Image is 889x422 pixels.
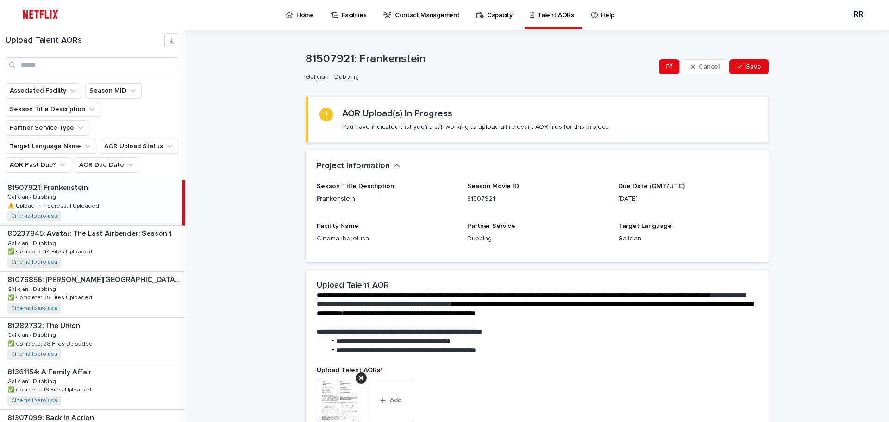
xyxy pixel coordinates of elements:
p: Frankenstein [317,194,456,204]
a: Cinema Iberolusa [11,305,57,312]
span: Season Movie ID [467,183,519,189]
p: Galician - Dubbing [7,239,58,247]
p: Galician - Dubbing [306,73,651,81]
button: Save [729,59,769,74]
button: Season Title Description [6,102,100,117]
img: ifQbXi3ZQGMSEF7WDB7W [19,6,63,24]
button: AOR Due Date [75,157,139,172]
a: Cinema Iberolusa [11,259,57,265]
h2: Project Information [317,161,390,171]
h2: Upload Talent AOR [317,281,389,291]
p: 81507921: Frankenstein [306,52,655,66]
p: ✅ Complete: 18 Files Uploaded [7,385,93,393]
span: Partner Service [467,223,515,229]
span: Cancel [699,63,720,70]
button: AOR Upload Status [100,139,178,154]
p: 81507921: Frankenstein [7,182,90,192]
p: 81361154: A Family Affair [7,366,94,377]
p: ✅ Complete: 44 Files Uploaded [7,247,94,255]
span: Due Date (GMT/UTC) [618,183,685,189]
p: Galician - Dubbing [7,284,58,293]
button: Cancel [683,59,727,74]
a: Cinema Iberolusa [11,397,57,404]
span: Upload Talent AORs [317,367,382,373]
span: Facility Name [317,223,358,229]
div: RR [851,7,866,22]
p: Galician - Dubbing [7,377,58,385]
button: AOR Past Due? [6,157,71,172]
p: You have indicated that you're still working to upload all relevant AOR files for this project. [342,123,608,131]
p: Galician - Dubbing [7,330,58,339]
span: Season Title Description [317,183,394,189]
p: Galician - Dubbing [7,192,58,201]
p: 81076856: [PERSON_NAME][GEOGRAPHIC_DATA] Cop: [PERSON_NAME] [7,274,183,284]
button: Season MID [85,83,142,98]
span: Save [746,63,761,70]
p: Dubbing [467,234,607,244]
p: Cinema Iberolusa [317,234,456,244]
span: Add [390,397,401,403]
p: ✅ Complete: 28 Files Uploaded [7,339,94,347]
button: Project Information [317,161,400,171]
p: 80237845: Avatar: The Last Airbender: Season 1 [7,227,174,238]
p: Galician [618,234,758,244]
p: [DATE] [618,194,758,204]
input: Search [6,57,179,72]
p: 81282732: The Union [7,320,82,330]
p: 81507921 [467,194,607,204]
button: Target Language Name [6,139,96,154]
h1: Upload Talent AORs [6,36,164,46]
p: ✅ Complete: 35 Files Uploaded [7,293,94,301]
h2: AOR Upload(s) In Progress [342,108,452,119]
a: Cinema Iberolusa [11,351,57,358]
button: Partner Service Type [6,120,89,135]
p: ⚠️ Upload In Progress: 1 Uploaded [7,201,101,209]
a: Cinema Iberolusa [11,213,57,220]
button: Associated Facility [6,83,81,98]
span: Target Language [618,223,672,229]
